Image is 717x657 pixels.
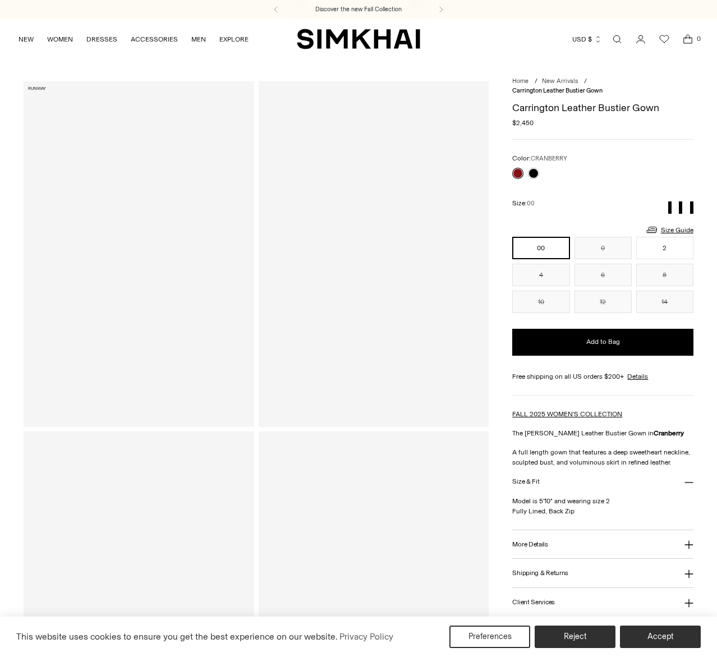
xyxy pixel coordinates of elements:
[512,153,567,164] label: Color:
[574,237,632,259] button: 0
[512,103,693,113] h1: Carrington Leather Bustier Gown
[512,118,534,128] span: $2,450
[535,626,615,648] button: Reject
[629,28,652,50] a: Go to the account page
[574,264,632,286] button: 6
[512,87,603,94] span: Carrington Leather Bustier Gown
[527,200,535,207] span: 00
[219,27,249,52] a: EXPLORE
[512,198,535,209] label: Size:
[693,34,704,44] span: 0
[512,371,693,382] div: Free shipping on all US orders $200+
[259,81,489,427] a: Carrington Leather Bustier Gown
[512,264,569,286] button: 4
[512,541,548,548] h3: More Details
[512,478,539,485] h3: Size & Fit
[542,77,578,85] a: New Arrivals
[47,27,73,52] a: WOMEN
[512,447,693,467] p: A full length gown that features a deep sweetheart neckline, sculpted bust, and voluminous skirt ...
[677,28,699,50] a: Open cart modal
[584,77,587,86] div: /
[531,155,567,162] span: CRANBERRY
[512,559,693,587] button: Shipping & Returns
[449,626,530,648] button: Preferences
[16,631,338,642] span: This website uses cookies to ensure you get the best experience on our website.
[654,429,684,437] strong: Cranberry
[636,237,693,259] button: 2
[315,5,402,14] a: Discover the new Fall Collection
[512,77,693,95] nav: breadcrumbs
[338,628,395,645] a: Privacy Policy (opens in a new tab)
[512,569,568,577] h3: Shipping & Returns
[191,27,206,52] a: MEN
[572,27,602,52] button: USD $
[645,223,693,237] a: Size Guide
[512,77,528,85] a: Home
[512,410,622,418] a: FALL 2025 WOMEN'S COLLECTION
[512,329,693,356] button: Add to Bag
[512,467,693,496] button: Size & Fit
[620,626,701,648] button: Accept
[512,599,555,606] h3: Client Services
[24,81,254,427] a: Carrington Leather Bustier Gown
[297,28,420,50] a: SIMKHAI
[512,588,693,617] button: Client Services
[535,77,537,86] div: /
[636,291,693,313] button: 14
[512,530,693,559] button: More Details
[512,428,693,438] p: The [PERSON_NAME] Leather Bustier Gown in
[512,291,569,313] button: 10
[653,28,675,50] a: Wishlist
[627,371,648,382] a: Details
[606,28,628,50] a: Open search modal
[574,291,632,313] button: 12
[512,496,693,516] p: Model is 5'10" and wearing size 2 Fully Lined, Back Zip
[512,237,569,259] button: 00
[586,337,620,347] span: Add to Bag
[86,27,117,52] a: DRESSES
[19,27,34,52] a: NEW
[636,264,693,286] button: 8
[131,27,178,52] a: ACCESSORIES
